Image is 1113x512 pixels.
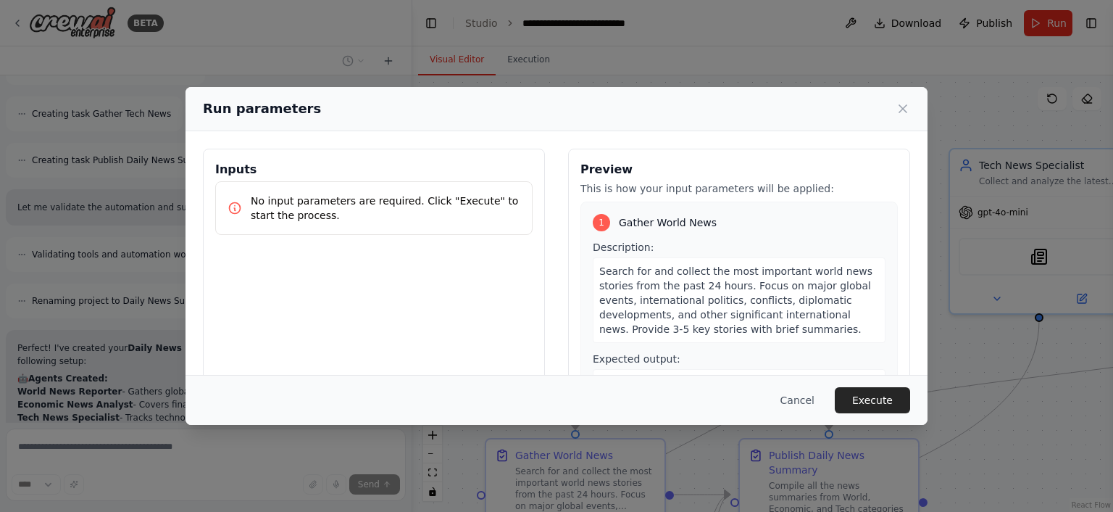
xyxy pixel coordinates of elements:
[215,161,533,178] h3: Inputs
[580,181,898,196] p: This is how your input parameters will be applied:
[203,99,321,119] h2: Run parameters
[599,265,872,335] span: Search for and collect the most important world news stories from the past 24 hours. Focus on maj...
[251,194,520,223] p: No input parameters are required. Click "Execute" to start the process.
[619,215,717,230] span: Gather World News
[769,387,826,413] button: Cancel
[593,353,680,365] span: Expected output:
[835,387,910,413] button: Execute
[593,241,654,253] span: Description:
[580,161,898,178] h3: Preview
[593,214,610,231] div: 1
